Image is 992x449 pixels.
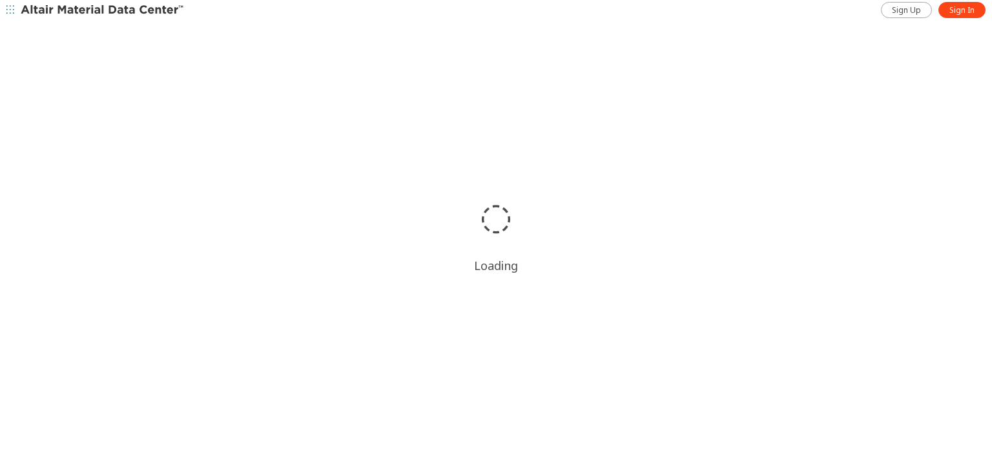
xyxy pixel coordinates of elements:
[474,258,518,273] div: Loading
[949,5,975,16] span: Sign In
[938,2,986,18] a: Sign In
[892,5,921,16] span: Sign Up
[21,4,185,17] img: Altair Material Data Center
[881,2,932,18] a: Sign Up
